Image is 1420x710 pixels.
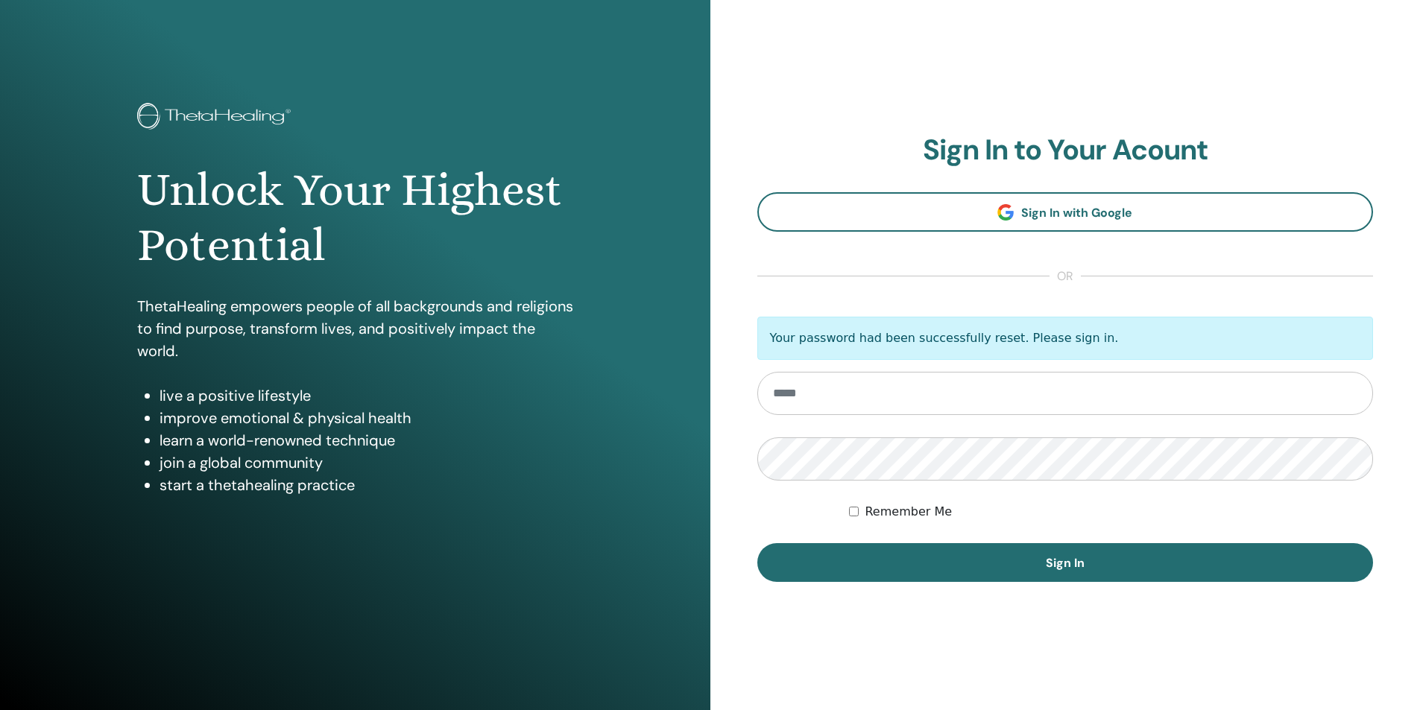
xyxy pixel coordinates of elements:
[757,192,1374,232] a: Sign In with Google
[137,295,573,362] p: ThetaHealing empowers people of all backgrounds and religions to find purpose, transform lives, a...
[160,451,573,474] li: join a global community
[757,317,1374,360] p: Your password had been successfully reset. Please sign in.
[849,503,1373,521] div: Keep me authenticated indefinitely or until I manually logout
[865,503,952,521] label: Remember Me
[160,474,573,496] li: start a thetahealing practice
[757,133,1374,168] h2: Sign In to Your Acount
[757,543,1374,582] button: Sign In
[160,384,573,407] li: live a positive lifestyle
[1050,267,1081,285] span: or
[1046,555,1085,571] span: Sign In
[137,162,573,273] h1: Unlock Your Highest Potential
[160,429,573,451] li: learn a world-renowned technique
[1021,205,1132,221] span: Sign In with Google
[160,407,573,429] li: improve emotional & physical health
